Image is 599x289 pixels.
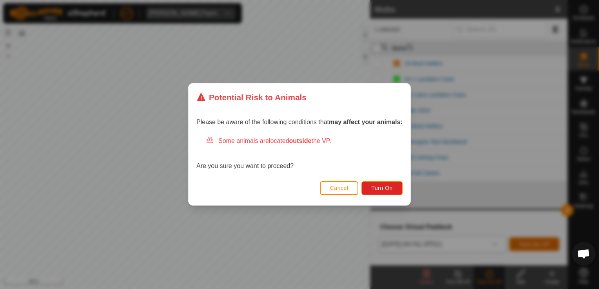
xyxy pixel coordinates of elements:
span: Cancel [330,185,349,191]
div: Are you sure you want to proceed? [196,137,403,171]
span: Please be aware of the following conditions that [196,119,403,126]
button: Turn On [362,181,403,195]
strong: may affect your animals: [329,119,403,126]
strong: outside [289,138,312,144]
button: Cancel [320,181,359,195]
div: Potential Risk to Animals [196,91,307,103]
div: Open chat [572,242,595,266]
span: located the VP. [269,138,331,144]
span: Turn On [372,185,393,191]
div: Some animals are [206,137,403,146]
